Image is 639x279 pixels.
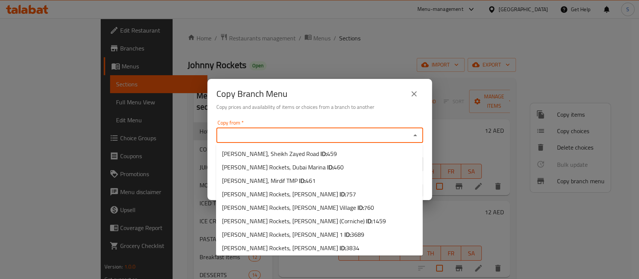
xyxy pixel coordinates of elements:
[344,229,351,240] b: ID:
[222,190,356,199] span: [PERSON_NAME] Rockets, [PERSON_NAME]
[305,175,316,186] span: 461
[222,163,344,172] span: [PERSON_NAME] Rockets, Dubai Marina
[222,203,374,212] span: [PERSON_NAME] Rockets, [PERSON_NAME] Village
[357,202,364,213] b: ID:
[340,188,346,200] b: ID:
[372,215,386,227] span: 1459
[410,130,420,141] button: Close
[364,202,374,213] span: 760
[346,242,359,254] span: 3834
[222,176,316,185] span: [PERSON_NAME], Mirdif TMP
[340,242,346,254] b: ID:
[327,162,334,173] b: ID:
[320,148,327,159] b: ID:
[222,230,364,239] span: [PERSON_NAME] Rockets, [PERSON_NAME] 1
[351,229,364,240] span: 3689
[222,149,337,158] span: [PERSON_NAME], Sheikh Zayed Road
[216,103,423,111] h6: Copy prices and availability of items or choices from a branch to another
[222,217,386,226] span: [PERSON_NAME] Rockets, [PERSON_NAME] (Corniche)
[366,215,372,227] b: ID:
[222,243,359,252] span: [PERSON_NAME] Rockets, [PERSON_NAME]
[334,162,344,173] span: 460
[216,88,287,100] h2: Copy Branch Menu
[299,175,305,186] b: ID:
[346,188,356,200] span: 757
[405,85,423,103] button: close
[327,148,337,159] span: 459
